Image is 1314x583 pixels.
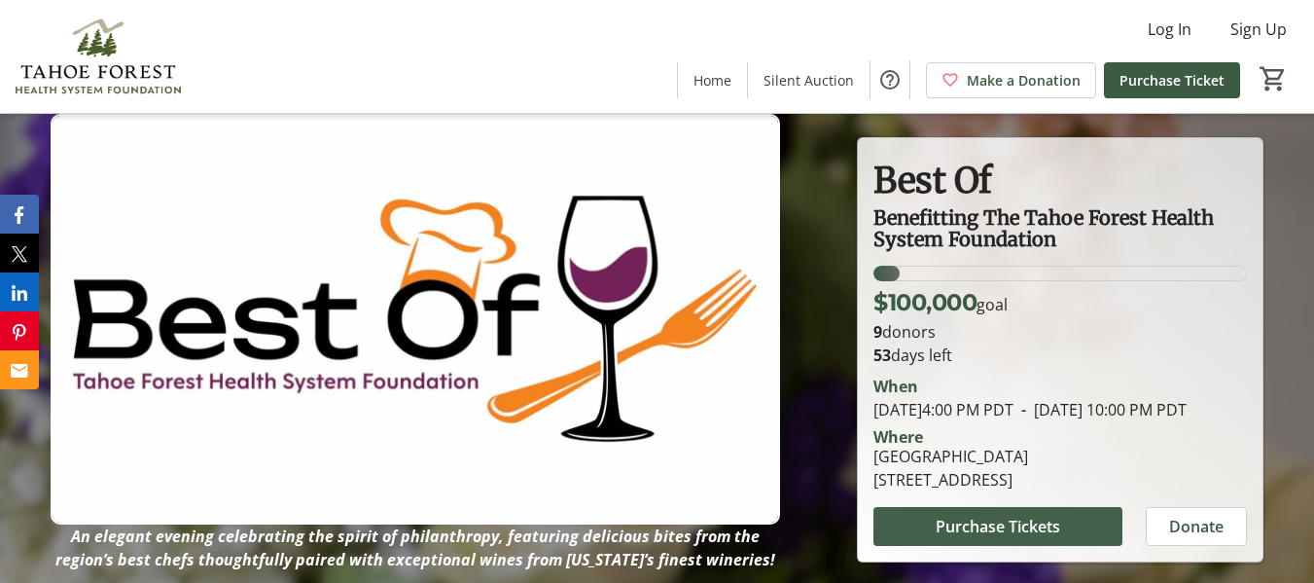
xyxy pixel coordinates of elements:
span: Sign Up [1230,18,1287,41]
span: Donate [1169,515,1224,538]
button: Help [870,60,909,99]
span: Home [693,70,731,91]
button: Sign Up [1215,14,1302,45]
div: When [873,375,918,398]
a: Home [678,62,747,98]
button: Log In [1132,14,1207,45]
span: Log In [1148,18,1191,41]
p: goal [873,285,1008,320]
a: Purchase Ticket [1104,62,1240,98]
div: Where [873,429,923,445]
a: Silent Auction [748,62,870,98]
span: Silent Auction [764,70,854,91]
div: [STREET_ADDRESS] [873,468,1028,492]
div: 7.000000000000001% of fundraising goal reached [873,266,1247,281]
span: [DATE] 4:00 PM PDT [873,399,1013,420]
strong: Best Of [873,159,992,202]
button: Cart [1256,61,1291,96]
span: Benefitting The Tahoe Forest Health System Foundation [873,205,1219,251]
button: Donate [1146,507,1247,546]
a: Make a Donation [926,62,1096,98]
span: 53 [873,345,891,366]
span: Make a Donation [967,70,1081,91]
em: An elegant evening celebrating the spirit of philanthropy, featuring delicious bites from the reg... [55,526,775,570]
img: Campaign CTA Media Photo [51,114,780,525]
span: - [1013,399,1034,420]
p: donors [873,320,1247,344]
div: [GEOGRAPHIC_DATA] [873,445,1028,468]
p: days left [873,344,1247,367]
button: Purchase Tickets [873,507,1122,546]
span: [DATE] 10:00 PM PDT [1013,399,1187,420]
span: Purchase Tickets [936,515,1060,538]
b: 9 [873,321,882,343]
img: Tahoe Forest Health System Foundation's Logo [12,8,185,105]
span: $100,000 [873,288,977,316]
span: Purchase Ticket [1119,70,1225,91]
